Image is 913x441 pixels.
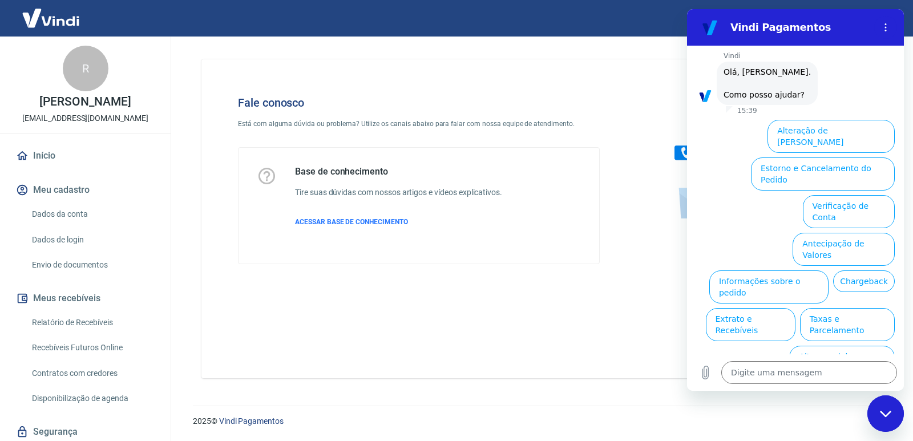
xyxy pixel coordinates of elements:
[295,217,502,227] a: ACESSAR BASE DE CONHECIMENTO
[14,177,157,203] button: Meu cadastro
[39,96,131,108] p: [PERSON_NAME]
[27,387,157,410] a: Disponibilização de agenda
[63,46,108,91] div: R
[27,336,157,359] a: Recebíveis Futuros Online
[27,311,157,334] a: Relatório de Recebíveis
[295,218,408,226] span: ACESSAR BASE DE CONHECIMENTO
[858,8,899,29] button: Sair
[27,253,157,277] a: Envio de documentos
[193,415,886,427] p: 2025 ©
[652,78,825,230] img: Fale conosco
[27,228,157,252] a: Dados de login
[687,9,904,391] iframe: Janela de mensagens
[14,286,157,311] button: Meus recebíveis
[867,395,904,432] iframe: Botão para abrir a janela de mensagens, conversa em andamento
[295,187,502,199] h6: Tire suas dúvidas com nossos artigos e vídeos explicativos.
[238,119,600,129] p: Está com alguma dúvida ou problema? Utilize os canais abaixo para falar com nossa equipe de atend...
[219,416,284,426] a: Vindi Pagamentos
[238,96,600,110] h4: Fale conosco
[14,1,88,35] img: Vindi
[295,166,502,177] h5: Base de conhecimento
[22,112,148,124] p: [EMAIL_ADDRESS][DOMAIN_NAME]
[27,362,157,385] a: Contratos com credores
[14,143,157,168] a: Início
[27,203,157,226] a: Dados da conta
